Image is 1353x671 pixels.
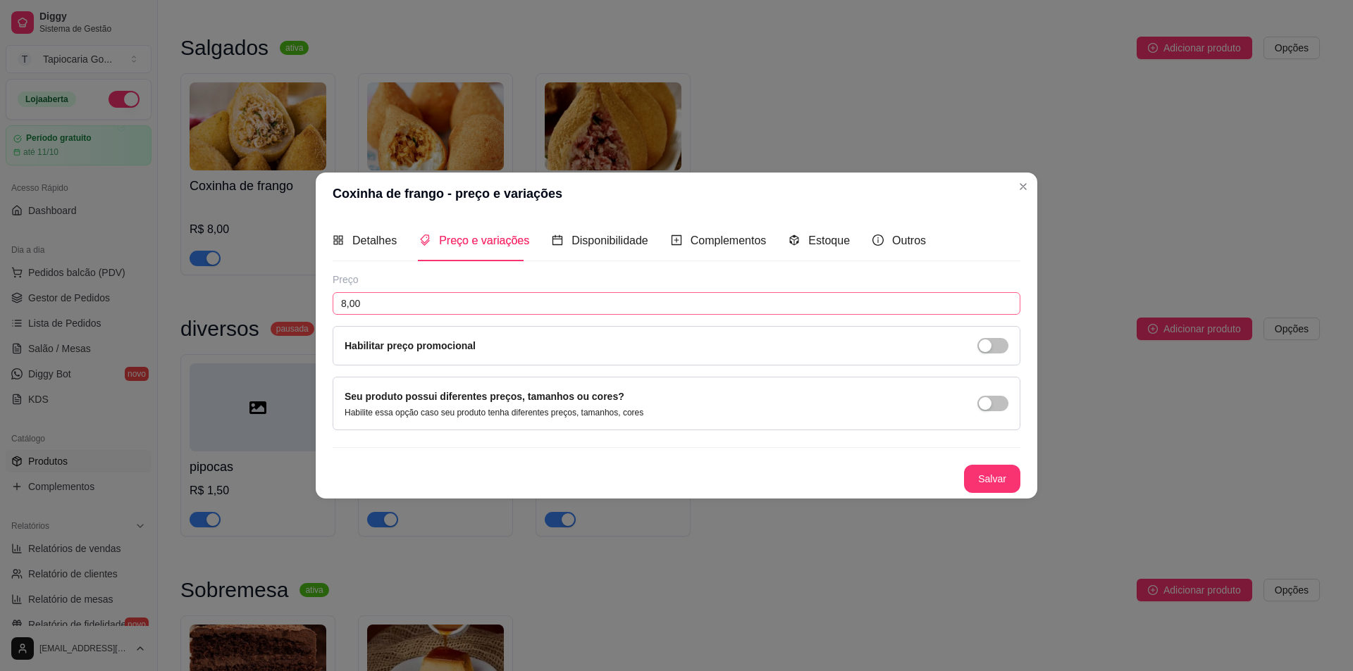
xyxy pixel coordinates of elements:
input: Ex.: R$12,99 [333,292,1020,315]
label: Seu produto possui diferentes preços, tamanhos ou cores? [345,391,624,402]
span: Disponibilidade [572,234,648,246]
button: Salvar [964,465,1020,493]
button: Close [1012,175,1034,198]
span: Preço e variações [439,234,529,246]
span: plus-square [671,234,682,246]
span: appstore [333,234,344,246]
span: Detalhes [352,234,397,246]
span: code-sandbox [789,234,800,246]
header: Coxinha de frango - preço e variações [316,173,1037,215]
span: Estoque [808,234,850,246]
span: Outros [892,234,926,246]
label: Habilitar preço promocional [345,340,476,351]
div: Preço [333,272,1020,287]
span: calendar [552,234,563,246]
p: Habilite essa opção caso seu produto tenha diferentes preços, tamanhos, cores [345,407,643,418]
span: Complementos [691,234,767,246]
span: info-circle [872,234,884,246]
span: tags [419,234,431,246]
